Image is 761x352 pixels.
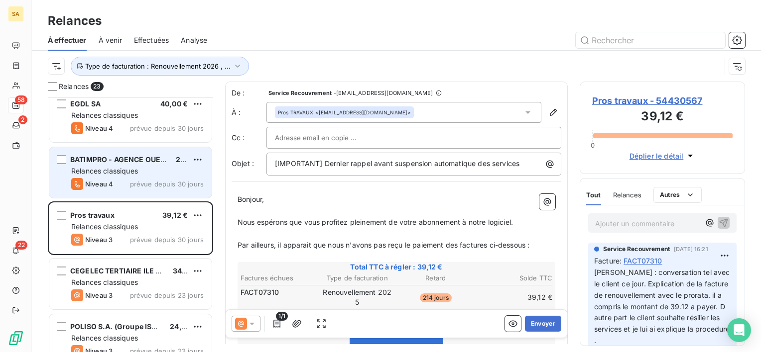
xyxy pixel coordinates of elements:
span: Pros TRAVAUX [278,109,313,116]
span: Niveau 3 [85,236,113,244]
span: 22 [15,241,27,250]
span: Total TTC à régler : 39,12 € [239,262,554,272]
img: Logo LeanPay [8,330,24,346]
span: Relances [59,82,89,91]
span: 0 [591,141,595,149]
span: Relances classiques [71,278,138,286]
span: Analyse [181,35,207,45]
span: prévue depuis 30 jours [130,236,204,244]
input: Rechercher [576,32,725,48]
span: BATIMPRO - AGENCE OUEST - Siège social et Unité de production [70,155,297,164]
span: 1/1 [276,312,288,321]
div: <[EMAIL_ADDRESS][DOMAIN_NAME]> [278,109,411,116]
th: Factures échues [240,273,318,283]
label: Cc : [232,133,266,143]
span: De : [232,88,266,98]
span: Relances classiques [71,167,138,175]
div: grid [48,97,213,352]
span: Tout [586,191,601,199]
span: prévue depuis 23 jours [130,291,204,299]
span: 58 [15,95,27,104]
span: Effectuées [134,35,169,45]
span: prévue depuis 30 jours [130,124,204,132]
span: À venir [99,35,122,45]
span: prévue depuis 30 jours [130,180,204,188]
span: Objet : [232,159,254,168]
button: Type de facturation : Renouvellement 2026 , ... [71,57,249,76]
div: SA [8,6,24,22]
span: 40,00 € [160,99,188,108]
span: À effectuer [48,35,87,45]
span: Niveau 4 [85,180,113,188]
span: 39,12 € [162,211,188,219]
span: Déplier le détail [630,151,684,161]
span: 24,22 € [170,322,197,331]
span: EGDL SA [70,99,101,108]
span: Relances classiques [71,334,138,342]
button: Envoyer [525,316,561,332]
span: FACT07310 [241,287,279,297]
span: POLISO S.A. (Groupe ISEO PROJECTION) [70,322,212,331]
span: Nous espérons que vous profitez pleinement de votre abonnement à notre logiciel. [238,218,513,226]
span: Niveau 3 [85,291,113,299]
span: Par ailleurs, il apparait que nous n'avons pas reçu le paiement des factures ci-dessous : [238,241,529,249]
span: Pros travaux - 54430567 [592,94,733,107]
span: [DATE] 16:21 [674,246,708,252]
span: Relances classiques [71,222,138,231]
th: Solde TTC [476,273,553,283]
td: 39,12 € [476,287,553,308]
span: 2 [18,115,27,124]
span: 34,33 € [173,266,200,275]
th: Type de facturation [319,273,396,283]
span: Niveau 4 [85,124,113,132]
span: Relances [613,191,641,199]
label: À : [232,107,266,117]
button: Autres [653,187,702,203]
span: - [EMAIL_ADDRESS][DOMAIN_NAME] [334,90,433,96]
span: 23 [91,82,103,91]
span: CEGELEC TERTIAIRE ILE DE [GEOGRAPHIC_DATA] [70,266,241,275]
span: Facture : [594,256,622,266]
h3: Relances [48,12,102,30]
span: Relances classiques [71,111,138,119]
span: Type de facturation : Renouvellement 2026 , ... [85,62,231,70]
td: Renouvellement 2025 [319,287,396,308]
span: Bonjour, [238,195,264,203]
span: [IMPORTANT] Dernier rappel avant suspension automatique des services [275,159,519,168]
h3: 39,12 € [592,107,733,127]
button: Déplier le détail [627,150,699,162]
th: Retard [397,273,475,283]
span: 214 jours [420,293,452,302]
span: 24,00 € [176,155,203,164]
span: Service Recouvrement [268,90,332,96]
span: [PERSON_NAME] : conversation tel avec le client ce jour. Explication de la facture de renouvellem... [594,268,732,345]
span: Pros travaux [70,211,115,219]
input: Adresse email en copie ... [275,130,382,145]
span: Service Recouvrement [603,245,670,254]
div: Open Intercom Messenger [727,318,751,342]
span: FACT07310 [624,256,662,266]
